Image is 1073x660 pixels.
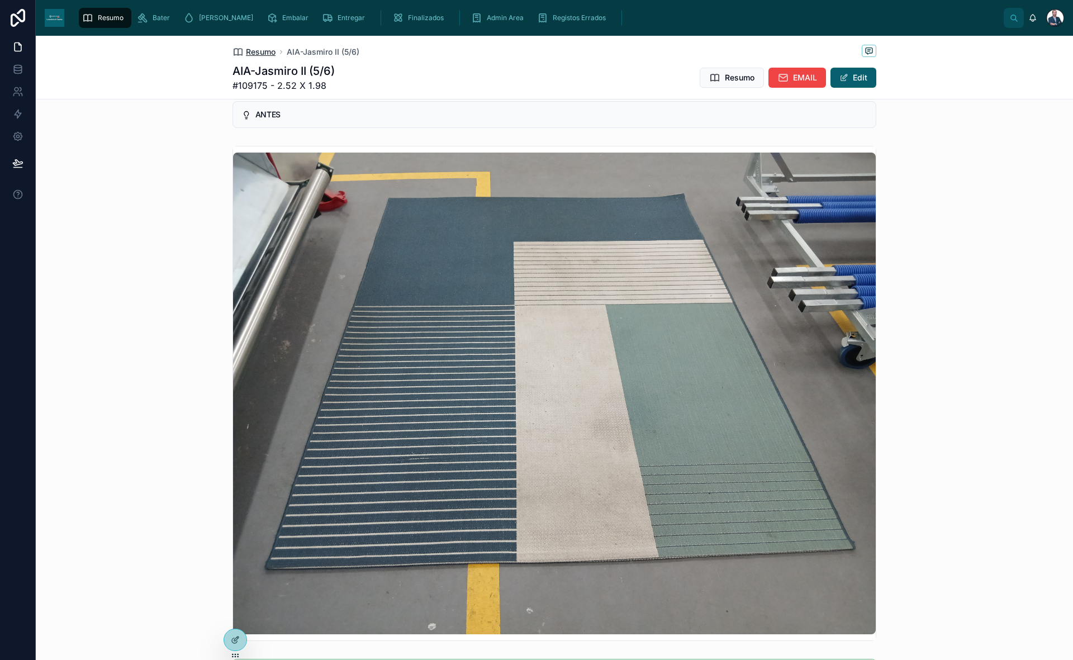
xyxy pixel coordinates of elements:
[180,8,261,28] a: [PERSON_NAME]
[199,13,253,22] span: [PERSON_NAME]
[830,68,876,88] button: Edit
[232,46,276,58] a: Resumo
[233,153,876,635] img: 17589033630335268986081983212289.jpg
[263,8,316,28] a: Embalar
[338,13,365,22] span: Entregar
[232,63,335,79] h1: AIA-Jasmiro II (5/6)
[282,13,308,22] span: Embalar
[98,13,124,22] span: Resumo
[153,13,170,22] span: Bater
[319,8,373,28] a: Entregar
[768,68,826,88] button: EMAIL
[389,8,452,28] a: Finalizados
[408,13,444,22] span: Finalizados
[553,13,606,22] span: Registos Errados
[468,8,531,28] a: Admin Area
[79,8,131,28] a: Resumo
[793,72,817,83] span: EMAIL
[700,68,764,88] button: Resumo
[232,79,335,92] span: #109175 - 2.52 X 1.98
[534,8,614,28] a: Registos Errados
[246,46,276,58] span: Resumo
[725,72,754,83] span: Resumo
[287,46,359,58] a: AIA-Jasmiro II (5/6)
[45,9,64,27] img: App logo
[487,13,524,22] span: Admin Area
[73,6,1004,30] div: scrollable content
[255,111,867,118] h5: ANTES
[134,8,178,28] a: Bater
